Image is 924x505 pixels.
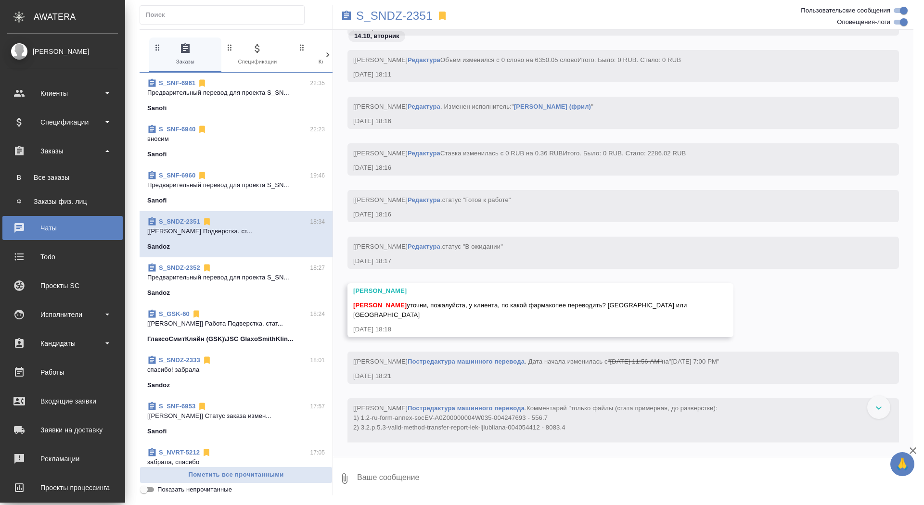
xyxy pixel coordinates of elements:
svg: Отписаться [202,448,211,457]
svg: Отписаться [197,171,207,180]
span: уточни, пожалуйста, у клиента, по какой фармакопее переводить? [GEOGRAPHIC_DATA] или [GEOGRAPHIC_... [353,302,689,318]
a: S_SNDZ-2351 [159,218,200,225]
div: Кандидаты [7,336,118,351]
button: Пометить все прочитанными [140,467,333,483]
p: 17:05 [310,448,325,457]
svg: Зажми и перетащи, чтобы поменять порядок вкладок [225,43,234,52]
div: Заказы [7,144,118,158]
a: Постредактура машинного перевода [408,404,525,412]
div: Проекты процессинга [7,480,118,495]
p: Sanofi [147,103,167,113]
a: S_SNF-6960 [159,172,195,179]
div: Спецификации [7,115,118,129]
p: Sandoz [147,380,170,390]
div: S_SNF-695317:57[[PERSON_NAME]] Статус заказа измен...Sanofi [140,396,333,442]
a: S_NVRT-5212 [159,449,200,456]
p: Sanofi [147,150,167,159]
p: Sanofi [147,196,167,205]
span: Комментарий "только файлы (стата примерная, до разверстки): 1) 1.2-ru-form-annex-socEV-A0Z0000000... [353,404,718,450]
span: [[PERSON_NAME] Объём изменился с 0 слово на 6350.05 слово [353,56,681,63]
span: статус "Готов к работе" [442,196,511,203]
a: S_SNDZ-2351 [356,11,433,21]
a: Todo [2,245,123,269]
a: Постредактура машинного перевода [408,358,525,365]
span: Спецификации [225,43,290,66]
div: Работы [7,365,118,379]
div: Заказы физ. лиц [12,197,113,206]
span: " " [512,103,593,110]
span: Пометить все прочитанными [145,469,327,480]
p: вносим [147,134,325,144]
div: S_SNF-696019:46Предварительный перевод для проекта S_SN...Sanofi [140,165,333,211]
a: Редактура [408,150,440,157]
div: S_GSK-6018:24[[PERSON_NAME]] Работа Подверстка. стат...ГлаксоСмитКляйн (GSK)\JSC GlaxoSmithKlin... [140,303,333,350]
p: 18:34 [310,217,325,227]
p: 18:24 [310,309,325,319]
span: Итого. Было: 0 RUB. Стало: 0 RUB [577,56,681,63]
div: S_SNF-696122:35Предварительный перевод для проекта S_SN...Sanofi [140,73,333,119]
span: Пользовательские сообщения [801,6,890,15]
svg: Зажми и перетащи, чтобы поменять порядок вкладок [297,43,307,52]
p: [[PERSON_NAME]] Статус заказа измен... [147,411,325,421]
div: S_SNDZ-233318:01спасибо! забралаSandoz [140,350,333,396]
span: Показать непрочитанные [157,485,232,494]
span: [[PERSON_NAME] Ставка изменилась с 0 RUB на 0.36 RUB [353,150,686,157]
a: S_SNF-6940 [159,126,195,133]
span: "[DATE] 7:00 PM" [669,358,719,365]
div: [DATE] 18:16 [353,163,865,173]
p: Sandoz [147,288,170,298]
a: Редактура [408,196,440,203]
a: Работы [2,360,123,384]
div: Все заказы [12,173,113,182]
div: AWATERA [34,7,125,26]
svg: Отписаться [197,402,207,411]
span: Клиенты [297,43,362,66]
p: 19:46 [310,171,325,180]
div: [PERSON_NAME] [353,286,700,296]
div: S_SNDZ-235218:27Предварительный перевод для проекта S_SN...Sandoz [140,257,333,303]
p: Предварительный перевод для проекта S_SN... [147,180,325,190]
p: 22:35 [310,78,325,88]
svg: Отписаться [202,217,212,227]
button: 🙏 [890,452,914,476]
div: [DATE] 18:16 [353,210,865,219]
div: S_SNF-694022:23вносимSanofi [140,119,333,165]
a: Чаты [2,216,123,240]
span: Итого. Было: 0 RUB. Стало: 2286.02 RUB [563,150,686,157]
a: S_SNF-6961 [159,79,195,87]
a: ВВсе заказы [7,168,118,187]
span: [[PERSON_NAME] . Дата начала изменилась с на [353,358,719,365]
p: 17:57 [310,402,325,411]
span: статус "В ожидании" [442,243,503,250]
div: Чаты [7,221,118,235]
a: Проекты SC [2,274,123,298]
p: забрала, спасибо [147,457,325,467]
span: 🙏 [894,454,911,474]
p: ГлаксоСмитКляйн (GSK)\JSC GlaxoSmithKlin... [147,334,293,344]
p: 14.10, вторник [354,31,399,41]
span: Заказы [153,43,218,66]
div: [DATE] 18:16 [353,116,865,126]
a: Редактура [408,103,440,110]
svg: Отписаться [202,263,212,273]
div: [PERSON_NAME] [7,46,118,57]
svg: Отписаться [197,125,207,134]
span: Оповещения-логи [837,17,890,27]
a: ФЗаказы физ. лиц [7,192,118,211]
svg: Отписаться [202,355,212,365]
a: S_SNF-6953 [159,403,195,410]
a: S_SNDZ-2352 [159,264,200,271]
p: 22:23 [310,125,325,134]
div: Todo [7,250,118,264]
div: [DATE] 18:21 [353,371,865,381]
div: [DATE] 18:17 [353,256,865,266]
div: S_SNDZ-235118:34[[PERSON_NAME] Подверстка. ст...Sandoz [140,211,333,257]
span: [[PERSON_NAME] . [353,196,511,203]
a: Заявки на доставку [2,418,123,442]
span: [[PERSON_NAME] . [353,243,503,250]
p: Sandoz [147,242,170,252]
p: Предварительный перевод для проекта S_SN... [147,88,325,98]
div: Входящие заявки [7,394,118,408]
a: Редактура [408,56,440,63]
